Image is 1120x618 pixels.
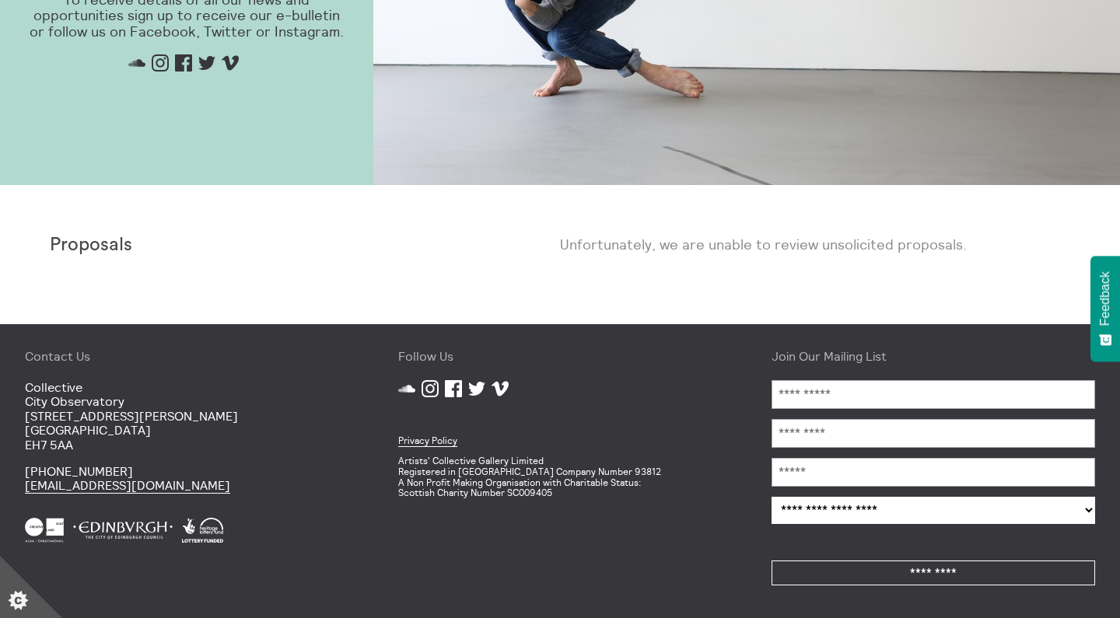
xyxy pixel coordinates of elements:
a: [EMAIL_ADDRESS][DOMAIN_NAME] [25,477,230,494]
h4: Follow Us [398,349,722,363]
button: Feedback - Show survey [1090,256,1120,361]
span: Feedback [1098,271,1112,326]
p: Collective City Observatory [STREET_ADDRESS][PERSON_NAME] [GEOGRAPHIC_DATA] EH7 5AA [25,380,348,452]
img: Heritage Lottery Fund [182,518,223,543]
p: Artists' Collective Gallery Limited Registered in [GEOGRAPHIC_DATA] Company Number 93812 A Non Pr... [398,456,722,498]
p: [PHONE_NUMBER] [25,464,348,493]
a: Privacy Policy [398,435,457,447]
strong: Proposals [50,236,132,254]
h4: Join Our Mailing List [772,349,1095,363]
p: Unfortunately, we are unable to review unsolicited proposals. [560,235,1070,254]
h4: Contact Us [25,349,348,363]
img: Creative Scotland [25,518,64,543]
img: City Of Edinburgh Council White [73,518,173,543]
